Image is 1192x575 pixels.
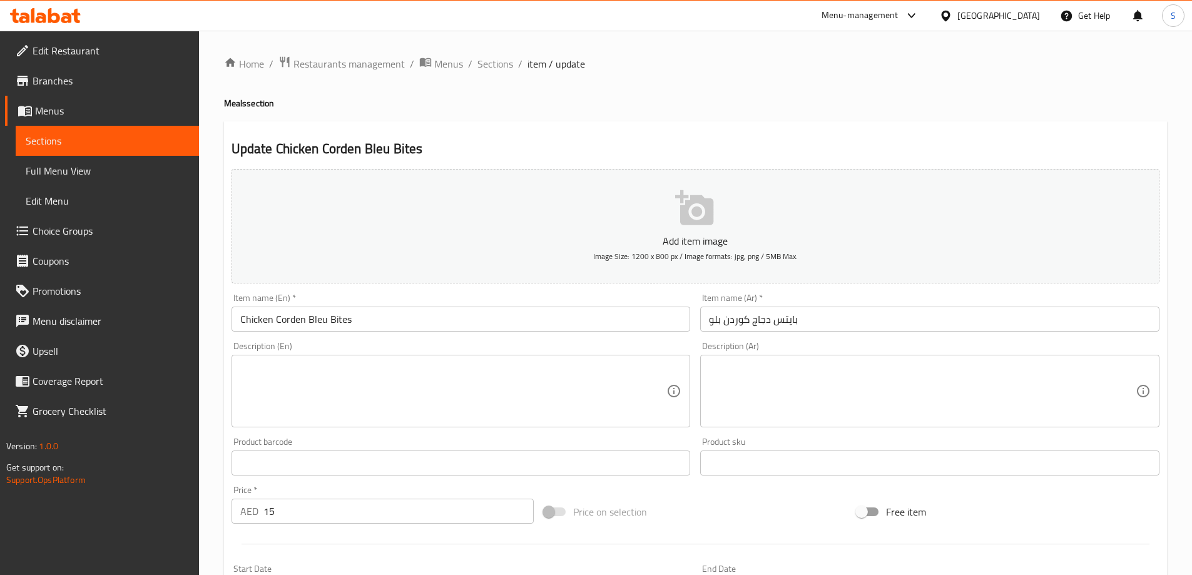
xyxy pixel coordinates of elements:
span: Sections [26,133,189,148]
a: Support.OpsPlatform [6,472,86,488]
h2: Update Chicken Corden Bleu Bites [232,140,1159,158]
span: Menu disclaimer [33,313,189,328]
span: Promotions [33,283,189,298]
input: Enter name En [232,307,691,332]
input: Please enter price [263,499,534,524]
a: Promotions [5,276,199,306]
span: Price on selection [573,504,647,519]
input: Enter name Ar [700,307,1159,332]
span: S [1171,9,1176,23]
a: Restaurants management [278,56,405,72]
span: Restaurants management [293,56,405,71]
span: Version: [6,438,37,454]
a: Menus [5,96,199,126]
span: Upsell [33,343,189,359]
span: Edit Menu [26,193,189,208]
span: Get support on: [6,459,64,476]
a: Sections [477,56,513,71]
span: Coupons [33,253,189,268]
span: Coverage Report [33,374,189,389]
span: Menus [35,103,189,118]
span: Grocery Checklist [33,404,189,419]
h4: Meals section [224,97,1167,109]
button: Add item imageImage Size: 1200 x 800 px / Image formats: jpg, png / 5MB Max. [232,169,1159,283]
a: Choice Groups [5,216,199,246]
a: Edit Menu [16,186,199,216]
a: Menu disclaimer [5,306,199,336]
a: Edit Restaurant [5,36,199,66]
a: Grocery Checklist [5,396,199,426]
span: 1.0.0 [39,438,58,454]
input: Please enter product sku [700,450,1159,476]
nav: breadcrumb [224,56,1167,72]
div: [GEOGRAPHIC_DATA] [957,9,1040,23]
p: Add item image [251,233,1140,248]
span: Branches [33,73,189,88]
a: Sections [16,126,199,156]
span: Free item [886,504,926,519]
a: Coupons [5,246,199,276]
a: Full Menu View [16,156,199,186]
a: Home [224,56,264,71]
span: Full Menu View [26,163,189,178]
span: Menus [434,56,463,71]
p: AED [240,504,258,519]
span: Image Size: 1200 x 800 px / Image formats: jpg, png / 5MB Max. [593,249,798,263]
span: Edit Restaurant [33,43,189,58]
a: Upsell [5,336,199,366]
input: Please enter product barcode [232,450,691,476]
span: item / update [527,56,585,71]
a: Branches [5,66,199,96]
span: Choice Groups [33,223,189,238]
li: / [269,56,273,71]
li: / [468,56,472,71]
a: Coverage Report [5,366,199,396]
div: Menu-management [822,8,899,23]
li: / [518,56,522,71]
a: Menus [419,56,463,72]
li: / [410,56,414,71]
